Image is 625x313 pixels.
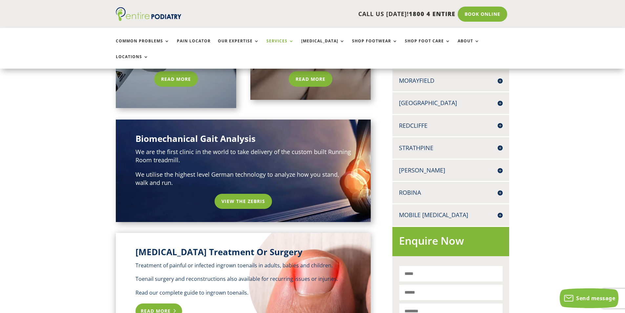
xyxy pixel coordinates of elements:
[215,194,272,209] a: View the Zebris
[399,211,503,219] h4: Mobile [MEDICAL_DATA]
[301,39,345,53] a: [MEDICAL_DATA]
[116,7,181,21] img: logo (1)
[576,295,615,302] span: Send message
[399,166,503,174] h4: [PERSON_NAME]
[135,261,351,275] p: Treatment of painful or infected ingrown toenails in adults, babies and children.
[116,55,149,69] a: Locations
[177,39,211,53] a: Pain Locator
[218,39,259,53] a: Our Expertise
[135,275,351,289] p: Toenail surgery and reconstructions also available for recurring issues or injuries.
[135,133,351,148] h2: Biomechanical Gait Analysis
[405,39,450,53] a: Shop Foot Care
[458,39,480,53] a: About
[116,16,181,22] a: Entire Podiatry
[399,189,503,197] h4: Robina
[266,39,294,53] a: Services
[289,71,332,86] a: Read More
[399,144,503,152] h4: Strathpine
[399,77,503,85] h4: Morayfield
[135,170,351,187] p: We utilise the highest level German technology to analyze how you stand, walk and run.
[560,288,618,308] button: Send message
[399,99,503,107] h4: [GEOGRAPHIC_DATA]
[135,148,351,170] p: We are the first clinic in the world to take delivery of the custom built Running Room treadmill.
[207,10,455,18] p: CALL US [DATE]!
[135,246,351,261] h2: [MEDICAL_DATA] Treatment Or Surgery
[458,7,507,22] a: Book Online
[399,234,503,252] h2: Enquire Now
[409,10,455,18] span: 1800 4 ENTIRE
[154,71,198,86] a: Read More
[116,39,170,53] a: Common Problems
[135,289,351,297] p: Read our complete guide to ingrown toenails.
[352,39,398,53] a: Shop Footwear
[399,122,503,130] h4: Redcliffe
